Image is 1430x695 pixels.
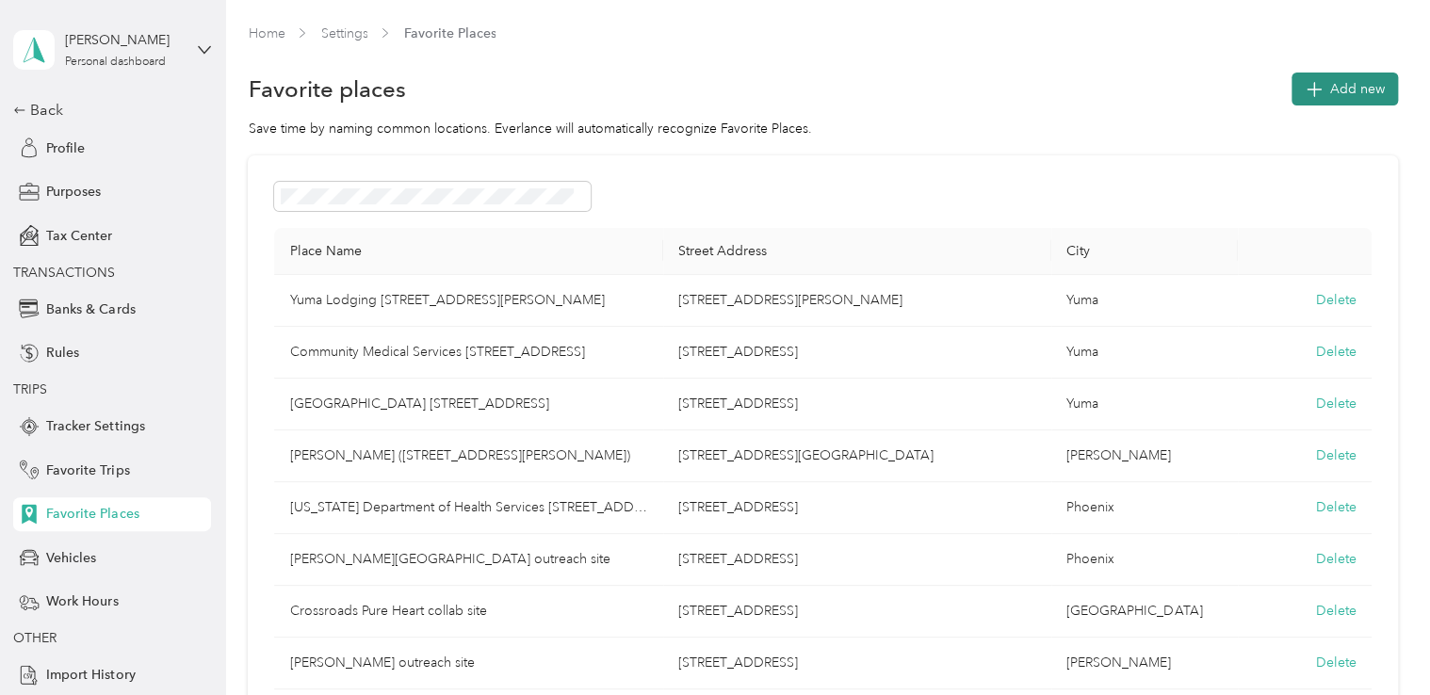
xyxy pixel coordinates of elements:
[1051,228,1238,275] th: City
[663,379,1051,430] td: 350 South 3rd Avenue
[46,299,135,319] span: Banks & Cards
[1051,586,1238,638] td: Glendale
[1051,379,1238,430] td: Yuma
[663,638,1051,689] td: 8066 South Avenida Del Yaqui, Guadalupe
[274,430,662,482] td: Guadalupe Mercado (9201 S. Avenida del Yaqui, Guadalupe, AZ 85283)
[13,99,202,121] div: Back
[248,79,405,99] h1: Favorite places
[403,24,496,43] span: Favorite Places
[1316,290,1357,310] button: Delete
[1330,79,1385,99] span: Add new
[1316,549,1357,569] button: Delete
[663,482,1051,534] td: 150 North 18th Avenue
[248,25,284,41] a: Home
[663,228,1051,275] th: Street Address
[274,638,662,689] td: Guadalupe outreach site
[46,548,96,568] span: Vehicles
[1051,482,1238,534] td: Phoenix
[1292,73,1398,105] button: Add new
[248,119,1397,138] div: Save time by naming common locations. Everlance will automatically recognize Favorite Places.
[274,327,662,379] td: Community Medical Services 201 South 1st Avenue, Yuma
[1051,275,1238,327] td: Yuma
[1316,342,1357,362] button: Delete
[1316,497,1357,517] button: Delete
[1316,653,1357,672] button: Delete
[274,275,662,327] td: Yuma Lodging 834 West Holly Drive, Yuma
[13,265,115,281] span: TRANSACTIONS
[663,327,1051,379] td: 201 South 1st Avenue
[663,534,1051,586] td: 1209 South 1st Avenue, Phoenix
[1316,445,1357,465] button: Delete
[274,482,662,534] td: Arizona Department of Health Services 150 North 18th Avenue, Phoenix, AZ 85007
[46,416,144,436] span: Tracker Settings
[274,379,662,430] td: Yuma County Heritage Library 350 South 3rd Avenue, Yuma
[1051,327,1238,379] td: Yuma
[1051,430,1238,482] td: Guadalupe
[46,182,101,202] span: Purposes
[46,138,85,158] span: Profile
[13,630,57,646] span: OTHER
[1316,601,1357,621] button: Delete
[663,430,1051,482] td: 9201 South Avenida Del Yaqui
[65,30,183,50] div: [PERSON_NAME]
[320,25,367,41] a: Settings
[65,57,166,68] div: Personal dashboard
[46,461,129,480] span: Favorite Trips
[274,586,662,638] td: Crossroads Pure Heart collab site
[1324,590,1430,695] iframe: Everlance-gr Chat Button Frame
[274,534,662,586] td: Valle del Sol outreach site
[274,228,662,275] th: Place Name
[13,381,47,397] span: TRIPS
[46,591,118,611] span: Work Hours
[1051,638,1238,689] td: Guadalupe
[663,586,1051,638] td: 14240 North 43rd Avenue, Glendale
[46,343,79,363] span: Rules
[1316,394,1357,413] button: Delete
[663,275,1051,327] td: 834 West Holly Drive
[1051,534,1238,586] td: Phoenix
[46,504,138,524] span: Favorite Places
[46,665,135,685] span: Import History
[46,226,112,246] span: Tax Center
